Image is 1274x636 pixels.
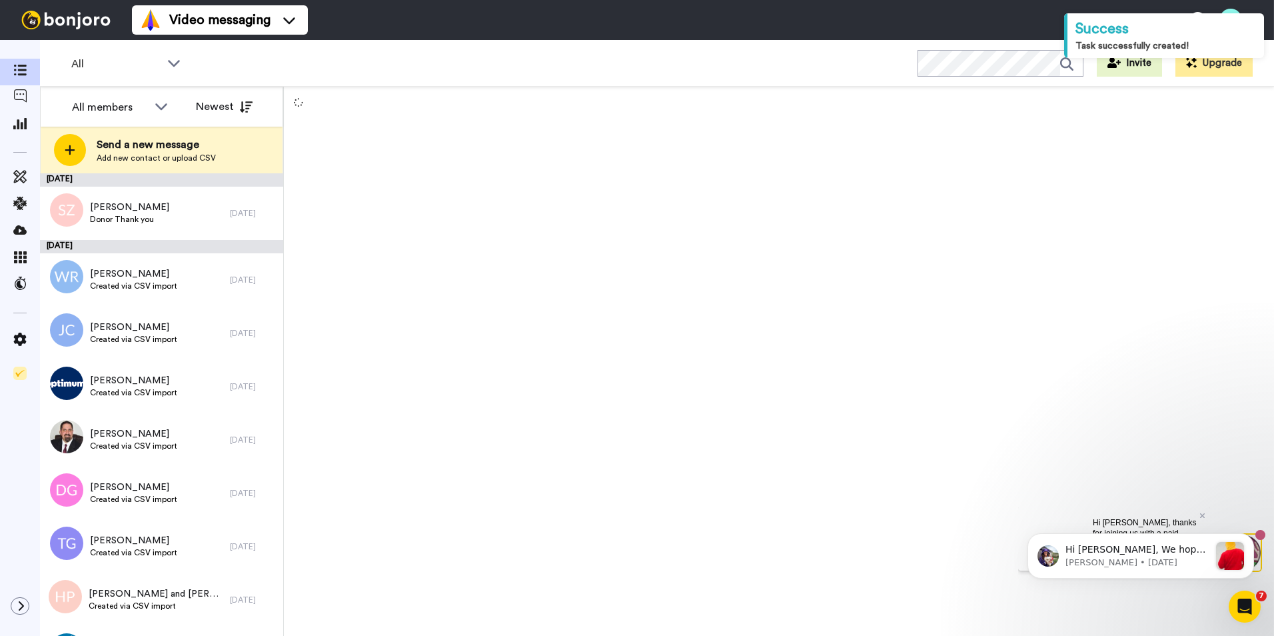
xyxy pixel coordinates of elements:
[169,11,271,29] span: Video messaging
[230,208,277,219] div: [DATE]
[230,275,277,285] div: [DATE]
[1075,19,1256,39] div: Success
[230,381,277,392] div: [DATE]
[43,43,59,59] img: mute-white.svg
[1075,39,1256,53] div: Task successfully created!
[90,441,177,451] span: Created via CSV import
[40,173,283,187] div: [DATE]
[90,334,177,345] span: Created via CSV import
[90,201,169,214] span: [PERSON_NAME]
[1256,591,1267,601] span: 7
[16,11,116,29] img: bj-logo-header-white.svg
[90,387,177,398] span: Created via CSV import
[230,541,277,552] div: [DATE]
[230,595,277,605] div: [DATE]
[90,547,177,558] span: Created via CSV import
[1007,507,1274,600] iframe: Intercom notifications message
[230,488,277,499] div: [DATE]
[50,527,83,560] img: tg.png
[186,93,263,120] button: Newest
[90,281,177,291] span: Created via CSV import
[13,367,27,380] img: Checklist.svg
[90,214,169,225] span: Donor Thank you
[97,137,216,153] span: Send a new message
[1097,50,1162,77] button: Invite
[58,50,202,62] p: Message from Amy, sent 1d ago
[50,260,83,293] img: wr.png
[89,587,223,601] span: [PERSON_NAME] and [PERSON_NAME] [PERSON_NAME]
[230,328,277,339] div: [DATE]
[49,580,82,613] img: hp.png
[140,9,161,31] img: vm-color.svg
[90,534,177,547] span: [PERSON_NAME]
[50,193,83,227] img: sz.png
[50,313,83,347] img: jc.png
[58,37,202,273] span: Hi [PERSON_NAME], We hope you and your customers have been having a great time with [PERSON_NAME]...
[90,427,177,441] span: [PERSON_NAME]
[50,367,83,400] img: 5a583ca1-fabf-4498-844a-672d4bf713a9.png
[90,321,177,334] span: [PERSON_NAME]
[50,420,83,453] img: fabf3b25-2d65-4f35-a6d0-4d9dc13b60f0.jpg
[90,267,177,281] span: [PERSON_NAME]
[230,435,277,445] div: [DATE]
[90,374,177,387] span: [PERSON_NAME]
[40,240,283,253] div: [DATE]
[90,481,177,494] span: [PERSON_NAME]
[1175,50,1253,77] button: Upgrade
[90,494,177,505] span: Created via CSV import
[50,473,83,507] img: dg.png
[89,601,223,611] span: Created via CSV import
[71,56,161,72] span: All
[1229,591,1261,623] iframe: Intercom live chat
[1,3,37,39] img: 3183ab3e-59ed-45f6-af1c-10226f767056-1659068401.jpg
[72,99,148,115] div: All members
[97,153,216,163] span: Add new contact or upload CSV
[75,11,180,106] span: Hi [PERSON_NAME], thanks for joining us with a paid account! Wanted to say thanks in person, so p...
